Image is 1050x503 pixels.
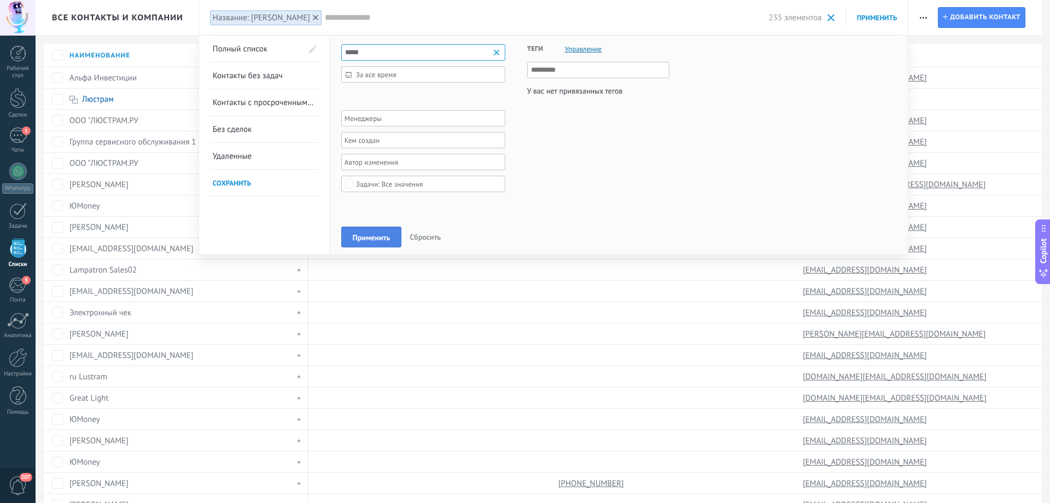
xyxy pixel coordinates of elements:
a: Без сделок [213,116,316,142]
span: 207 [20,473,32,482]
span: Без сделок [213,124,252,135]
span: 5 [22,276,31,285]
li: Cохранить [210,170,319,196]
li: Контакты без задач [210,62,319,89]
span: За все время [356,71,499,79]
div: WhatsApp [2,183,33,194]
span: Удаленные [213,151,252,161]
li: Полный список [210,36,319,62]
span: Применить [857,13,897,22]
div: Настройки [2,371,34,378]
span: Сбросить [410,232,441,242]
li: Удаленные [210,143,319,170]
div: Почта [2,297,34,304]
li: Без сделок [210,116,319,143]
span: Теги [527,36,543,62]
a: Удаленные [213,143,316,169]
button: Применить [846,8,903,27]
button: Применить [341,227,401,247]
span: 235 элементов [769,13,822,23]
a: Контакты без задач [213,62,316,89]
div: У вас нет привязанных тегов [527,84,623,98]
div: Чаты [2,147,34,154]
div: Все значения [356,180,423,188]
a: Контакты c просроченными задачами [213,89,316,115]
div: Задачи [2,223,34,230]
div: Рабочий стол [2,65,34,79]
a: Cохранить [213,170,316,196]
span: Применить [353,234,390,241]
li: Контакты c просроченными задачами [210,89,319,116]
span: 1 [22,126,31,135]
div: Списки [2,261,34,268]
a: Полный список [213,36,302,62]
span: Управление [565,45,602,53]
div: Аналитика [2,332,34,339]
button: Сбросить [405,229,445,245]
span: Контакты без задач [213,71,283,81]
span: Copilot [1038,238,1049,263]
div: Помощь [2,409,34,416]
span: Cохранить [213,178,251,188]
span: Контакты c просроченными задачами [213,97,348,108]
span: Полный список [213,44,267,54]
div: Название: Исаев [213,13,310,23]
div: Сделки [2,112,34,119]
